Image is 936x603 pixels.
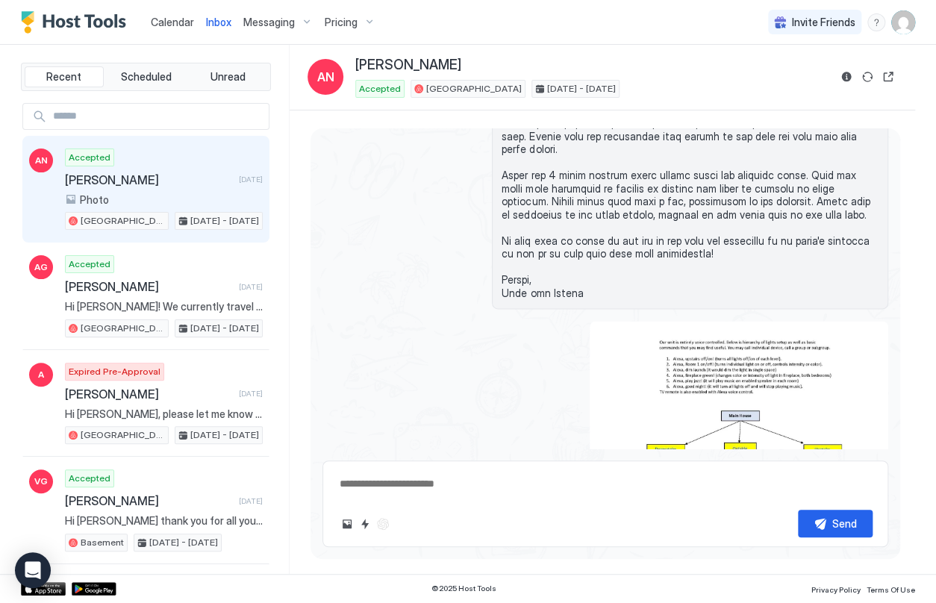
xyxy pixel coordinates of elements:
span: [GEOGRAPHIC_DATA] [81,214,165,228]
button: Reservation information [837,68,855,86]
span: Privacy Policy [811,585,861,594]
span: Calendar [151,16,194,28]
span: A [38,368,44,381]
a: Inbox [206,14,231,30]
a: Terms Of Use [867,581,915,596]
span: Expired Pre-Approval [69,365,160,378]
span: Hi [PERSON_NAME]! We currently travel for work and we noticed this beautiful home is nearby. We a... [65,300,263,313]
span: [DATE] [239,496,263,506]
span: AN [317,68,334,86]
div: Open Intercom Messenger [15,552,51,588]
div: menu [867,13,885,31]
button: Upload image [338,515,356,533]
button: Scheduled [107,66,186,87]
span: [DATE] [239,389,263,399]
span: [DATE] [239,282,263,292]
button: Quick reply [356,515,374,533]
span: [DATE] - [DATE] [190,428,259,442]
a: Host Tools Logo [21,11,133,34]
div: tab-group [21,63,271,91]
div: User profile [891,10,915,34]
span: Photo [80,193,109,207]
a: Google Play Store [72,582,116,596]
a: App Store [21,582,66,596]
span: © 2025 Host Tools [431,584,496,593]
a: Calendar [151,14,194,30]
button: Sync reservation [858,68,876,86]
span: [PERSON_NAME] [355,57,461,74]
span: [GEOGRAPHIC_DATA] [81,428,165,442]
span: Hi [PERSON_NAME], please let me know if you have any questions [65,407,263,421]
a: Privacy Policy [811,581,861,596]
span: Accepted [69,257,110,271]
span: Inbox [206,16,231,28]
span: Messaging [243,16,295,29]
span: Basement [81,536,124,549]
span: [DATE] - [DATE] [149,536,218,549]
button: Send [798,510,873,537]
input: Input Field [47,104,269,129]
div: Send [832,516,857,531]
span: [PERSON_NAME] [65,172,233,187]
button: Recent [25,66,104,87]
span: Terms Of Use [867,585,915,594]
span: [GEOGRAPHIC_DATA] [81,322,165,335]
span: Accepted [359,82,401,96]
span: Unread [210,70,246,84]
span: VG [34,475,48,488]
span: [DATE] - [DATE] [190,214,259,228]
span: [DATE] - [DATE] [190,322,259,335]
span: [PERSON_NAME] [65,279,233,294]
span: [PERSON_NAME] [65,493,233,508]
span: [DATE] - [DATE] [547,82,616,96]
span: Scheduled [121,70,172,84]
span: Pricing [325,16,358,29]
span: Hi [PERSON_NAME] thank you for all your help! [65,514,263,528]
span: Accepted [69,472,110,485]
button: Open reservation [879,68,897,86]
span: Invite Friends [792,16,855,29]
span: [GEOGRAPHIC_DATA] [426,82,522,96]
span: AG [34,260,48,274]
span: [DATE] [239,175,263,184]
span: Recent [46,70,81,84]
span: [PERSON_NAME] [65,387,233,402]
span: AN [35,154,48,167]
span: Accepted [69,151,110,164]
div: View image [590,321,888,552]
button: Unread [188,66,267,87]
